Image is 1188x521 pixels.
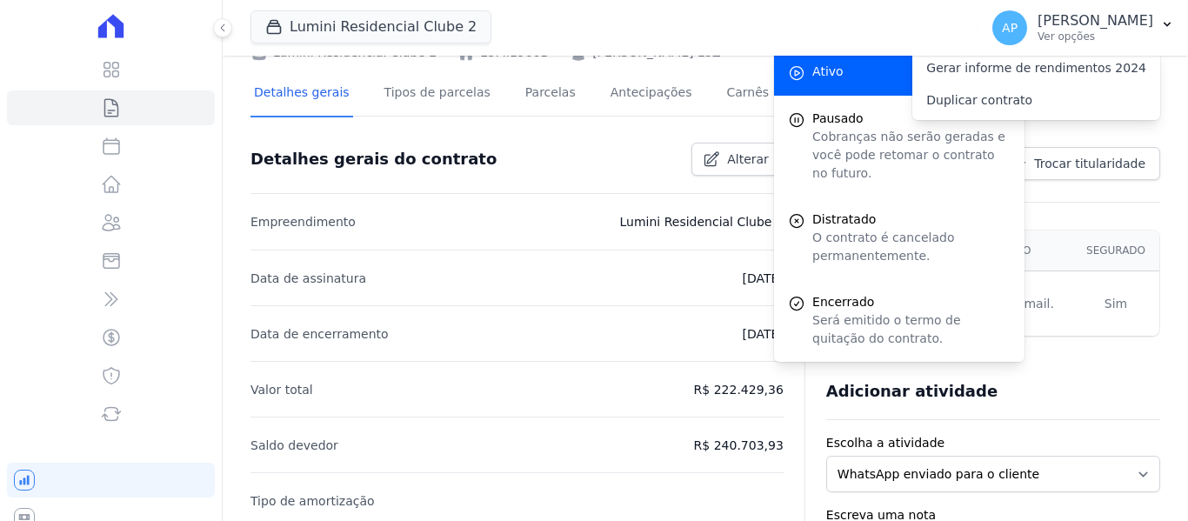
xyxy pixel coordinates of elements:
[381,71,494,117] a: Tipos de parcelas
[723,71,772,117] a: Carnês
[826,381,998,402] h3: Adicionar atividade
[826,434,1160,452] label: Escolha a atividade
[812,293,1011,311] span: Encerrado
[620,211,784,232] p: Lumini Residencial Clube 2
[812,63,844,81] span: Ativo
[812,210,1011,229] span: Distratado
[912,52,1160,84] a: Gerar informe de rendimentos 2024
[742,268,783,289] p: [DATE]
[912,84,1160,117] a: Duplicar contrato
[250,324,389,344] p: Data de encerramento
[250,71,353,117] a: Detalhes gerais
[250,379,313,400] p: Valor total
[1072,271,1159,337] td: Sim
[812,311,1011,348] p: Será emitido o termo de quitação do contrato.
[250,435,338,456] p: Saldo devedor
[694,379,784,400] p: R$ 222.429,36
[1072,230,1159,271] th: Segurado
[774,197,1024,279] a: Distratado O contrato é cancelado permanentemente.
[522,71,579,117] a: Parcelas
[727,150,769,168] span: Alterar
[250,211,356,232] p: Empreendimento
[978,3,1188,52] button: AP [PERSON_NAME] Ver opções
[998,147,1160,180] a: Trocar titularidade
[812,229,1011,265] p: O contrato é cancelado permanentemente.
[1038,12,1153,30] p: [PERSON_NAME]
[1038,30,1153,43] p: Ver opções
[774,96,1024,197] button: Pausado Cobranças não serão geradas e você pode retomar o contrato no futuro.
[250,10,491,43] button: Lumini Residencial Clube 2
[250,149,497,170] h3: Detalhes gerais do contrato
[694,435,784,456] p: R$ 240.703,93
[1034,155,1145,172] span: Trocar titularidade
[812,110,1011,128] span: Pausado
[691,143,784,176] a: Alterar
[250,268,366,289] p: Data de assinatura
[1002,22,1018,34] span: AP
[812,128,1011,183] p: Cobranças não serão geradas e você pode retomar o contrato no futuro.
[742,324,783,344] p: [DATE]
[774,279,1024,362] a: Encerrado Será emitido o termo de quitação do contrato.
[250,491,375,511] p: Tipo de amortização
[607,71,696,117] a: Antecipações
